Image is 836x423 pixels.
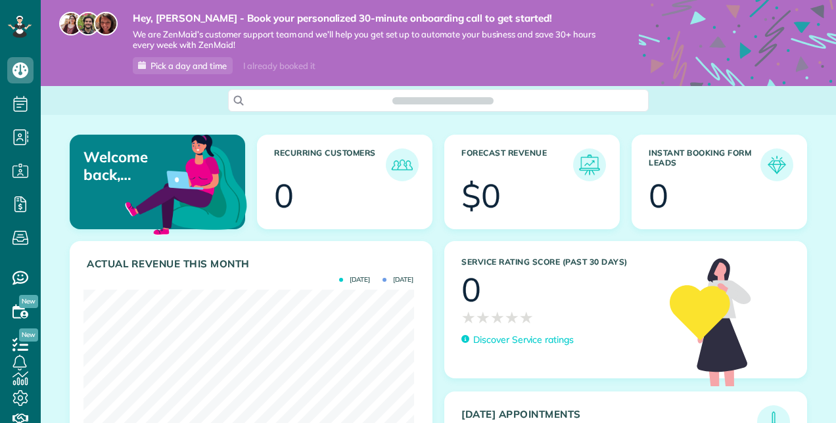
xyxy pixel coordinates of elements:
[274,148,386,181] h3: Recurring Customers
[133,57,233,74] a: Pick a day and time
[83,148,187,183] p: Welcome back, [PERSON_NAME]!
[461,306,476,329] span: ★
[461,179,501,212] div: $0
[519,306,534,329] span: ★
[383,277,413,283] span: [DATE]
[576,152,603,178] img: icon_forecast_revenue-8c13a41c7ed35a8dcfafea3cbb826a0462acb37728057bba2d056411b612bbbe.png
[461,148,573,181] h3: Forecast Revenue
[94,12,118,35] img: michelle-19f622bdf1676172e81f8f8fba1fb50e276960ebfe0243fe18214015130c80e4.jpg
[339,277,370,283] span: [DATE]
[59,12,83,35] img: maria-72a9807cf96188c08ef61303f053569d2e2a8a1cde33d635c8a3ac13582a053d.jpg
[461,333,574,347] a: Discover Service ratings
[76,12,100,35] img: jorge-587dff0eeaa6aab1f244e6dc62b8924c3b6ad411094392a53c71c6c4a576187d.jpg
[490,306,505,329] span: ★
[133,12,599,25] strong: Hey, [PERSON_NAME] - Book your personalized 30-minute onboarding call to get started!
[389,152,415,178] img: icon_recurring_customers-cf858462ba22bcd05b5a5880d41d6543d210077de5bb9ebc9590e49fd87d84ed.png
[461,257,657,267] h3: Service Rating score (past 30 days)
[649,179,668,212] div: 0
[505,306,519,329] span: ★
[133,29,599,51] span: We are ZenMaid’s customer support team and we’ll help you get set up to automate your business an...
[151,60,227,71] span: Pick a day and time
[122,120,250,247] img: dashboard_welcome-42a62b7d889689a78055ac9021e634bf52bae3f8056760290aed330b23ab8690.png
[19,328,38,342] span: New
[87,258,419,270] h3: Actual Revenue this month
[473,333,574,347] p: Discover Service ratings
[235,58,323,74] div: I already booked it
[649,148,760,181] h3: Instant Booking Form Leads
[461,273,481,306] div: 0
[274,179,294,212] div: 0
[764,152,790,178] img: icon_form_leads-04211a6a04a5b2264e4ee56bc0799ec3eb69b7e499cbb523a139df1d13a81ae0.png
[476,306,490,329] span: ★
[19,295,38,308] span: New
[406,94,480,107] span: Search ZenMaid…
